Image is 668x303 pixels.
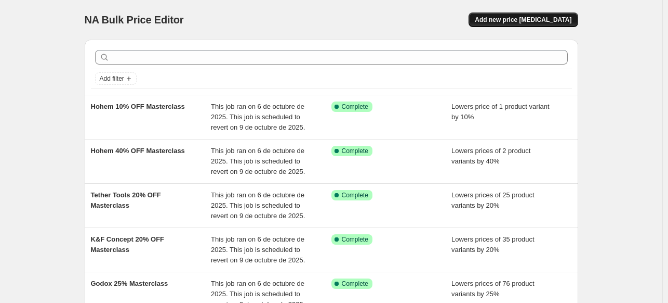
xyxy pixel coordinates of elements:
[342,191,368,199] span: Complete
[91,280,168,287] span: Godox 25% Masterclass
[342,280,368,288] span: Complete
[91,103,185,110] span: Hohem 10% OFF Masterclass
[451,280,535,298] span: Lowers prices of 76 product variants by 25%
[342,147,368,155] span: Complete
[91,147,185,155] span: Hohem 40% OFF Masterclass
[211,191,305,220] span: This job ran on 6 de octubre de 2025. This job is scheduled to revert on 9 de octubre de 2025.
[85,14,184,26] span: NA Bulk Price Editor
[475,16,571,24] span: Add new price [MEDICAL_DATA]
[100,74,124,83] span: Add filter
[95,72,137,85] button: Add filter
[342,103,368,111] span: Complete
[211,235,305,264] span: This job ran on 6 de octubre de 2025. This job is scheduled to revert on 9 de octubre de 2025.
[91,191,161,209] span: Tether Tools 20% OFF Masterclass
[211,147,305,175] span: This job ran on 6 de octubre de 2025. This job is scheduled to revert on 9 de octubre de 2025.
[451,235,535,254] span: Lowers prices of 35 product variants by 20%
[91,235,165,254] span: K&F Concept 20% OFF Masterclass
[211,103,305,131] span: This job ran on 6 de octubre de 2025. This job is scheduled to revert on 9 de octubre de 2025.
[451,103,550,121] span: Lowers price of 1 product variant by 10%
[451,191,535,209] span: Lowers prices of 25 product variants by 20%
[469,12,578,27] button: Add new price [MEDICAL_DATA]
[342,235,368,244] span: Complete
[451,147,530,165] span: Lowers prices of 2 product variants by 40%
